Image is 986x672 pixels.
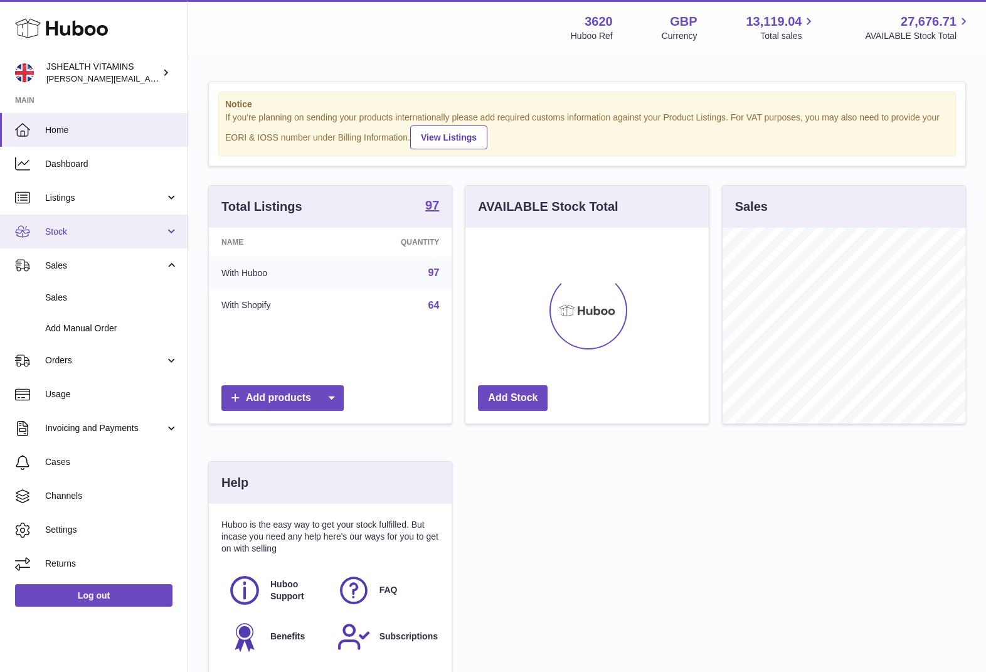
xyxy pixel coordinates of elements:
a: 27,676.71 AVAILABLE Stock Total [865,13,971,42]
a: 13,119.04 Total sales [746,13,816,42]
strong: 3620 [585,13,613,30]
span: Home [45,124,178,136]
h3: Help [221,474,248,491]
strong: 97 [425,199,439,211]
span: Add Manual Order [45,323,178,334]
h3: AVAILABLE Stock Total [478,198,618,215]
span: Usage [45,388,178,400]
img: francesca@jshealthvitamins.com [15,63,34,82]
a: Log out [15,584,172,607]
span: FAQ [379,584,398,596]
h3: Total Listings [221,198,302,215]
span: Benefits [270,631,305,643]
span: Returns [45,558,178,570]
div: If you're planning on sending your products internationally please add required customs informati... [225,112,949,149]
a: FAQ [337,573,433,607]
a: 64 [428,300,440,311]
a: Add products [221,385,344,411]
th: Name [209,228,340,257]
span: [PERSON_NAME][EMAIL_ADDRESS][DOMAIN_NAME] [46,73,252,83]
div: JSHEALTH VITAMINS [46,61,159,85]
span: 13,119.04 [746,13,802,30]
td: With Huboo [209,257,340,289]
span: Settings [45,524,178,536]
a: Add Stock [478,385,548,411]
span: Invoicing and Payments [45,422,165,434]
h3: Sales [735,198,768,215]
a: 97 [428,267,440,278]
div: Currency [662,30,697,42]
span: Listings [45,192,165,204]
p: Huboo is the easy way to get your stock fulfilled. But incase you need any help here's our ways f... [221,519,439,555]
strong: Notice [225,99,949,110]
th: Quantity [340,228,452,257]
span: Subscriptions [379,631,438,643]
span: 27,676.71 [901,13,957,30]
a: Benefits [228,620,324,654]
span: Channels [45,490,178,502]
a: Huboo Support [228,573,324,607]
a: Subscriptions [337,620,433,654]
div: Huboo Ref [571,30,613,42]
span: Sales [45,260,165,272]
strong: GBP [670,13,697,30]
span: Stock [45,226,165,238]
td: With Shopify [209,289,340,322]
a: View Listings [410,125,487,149]
span: Total sales [760,30,816,42]
span: Cases [45,456,178,468]
span: Dashboard [45,158,178,170]
span: Huboo Support [270,579,323,602]
span: Orders [45,355,165,366]
a: 97 [425,199,439,214]
span: AVAILABLE Stock Total [865,30,971,42]
span: Sales [45,292,178,304]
